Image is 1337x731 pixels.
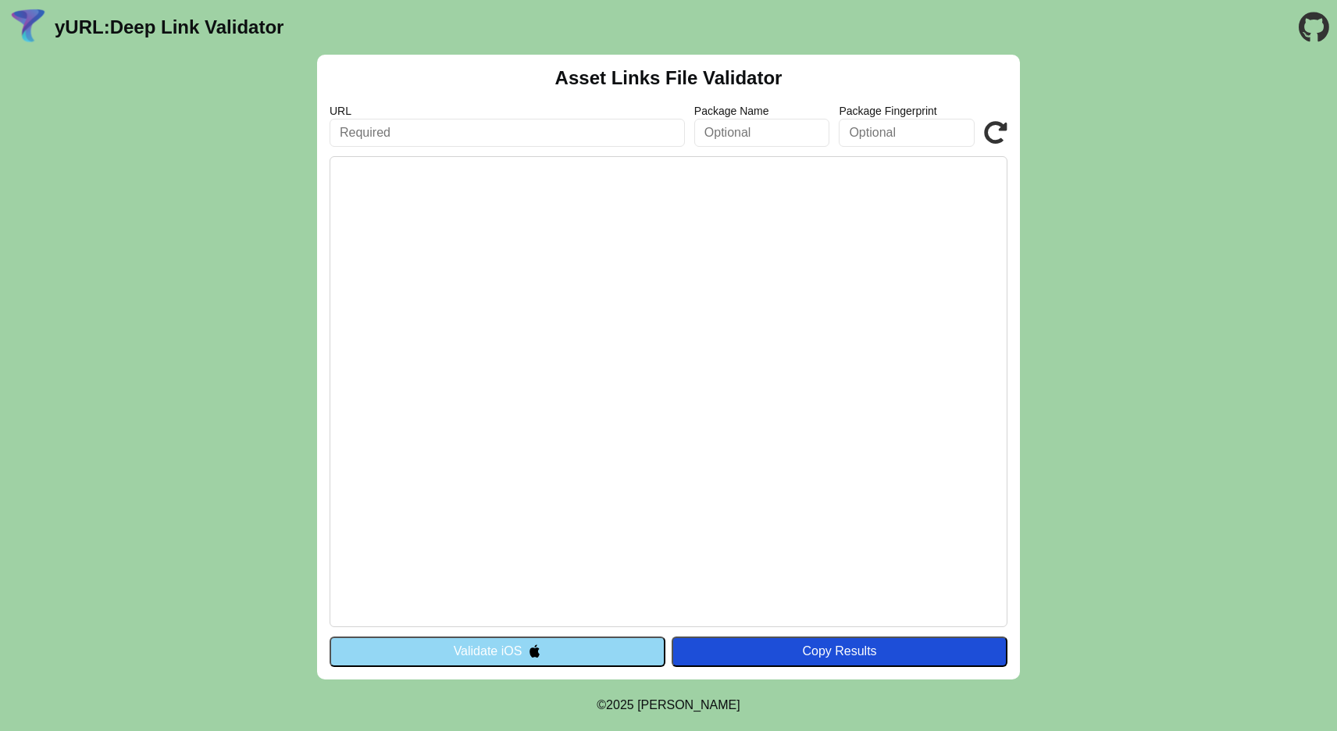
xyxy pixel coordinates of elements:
footer: © [597,679,740,731]
img: yURL Logo [8,7,48,48]
button: Validate iOS [330,637,665,666]
input: Optional [839,119,975,147]
label: URL [330,105,685,117]
div: Copy Results [679,644,1000,658]
h2: Asset Links File Validator [555,67,783,89]
input: Optional [694,119,830,147]
label: Package Name [694,105,830,117]
label: Package Fingerprint [839,105,975,117]
a: yURL:Deep Link Validator [55,16,283,38]
a: Michael Ibragimchayev's Personal Site [637,698,740,711]
span: 2025 [606,698,634,711]
button: Copy Results [672,637,1007,666]
img: appleIcon.svg [528,644,541,658]
input: Required [330,119,685,147]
